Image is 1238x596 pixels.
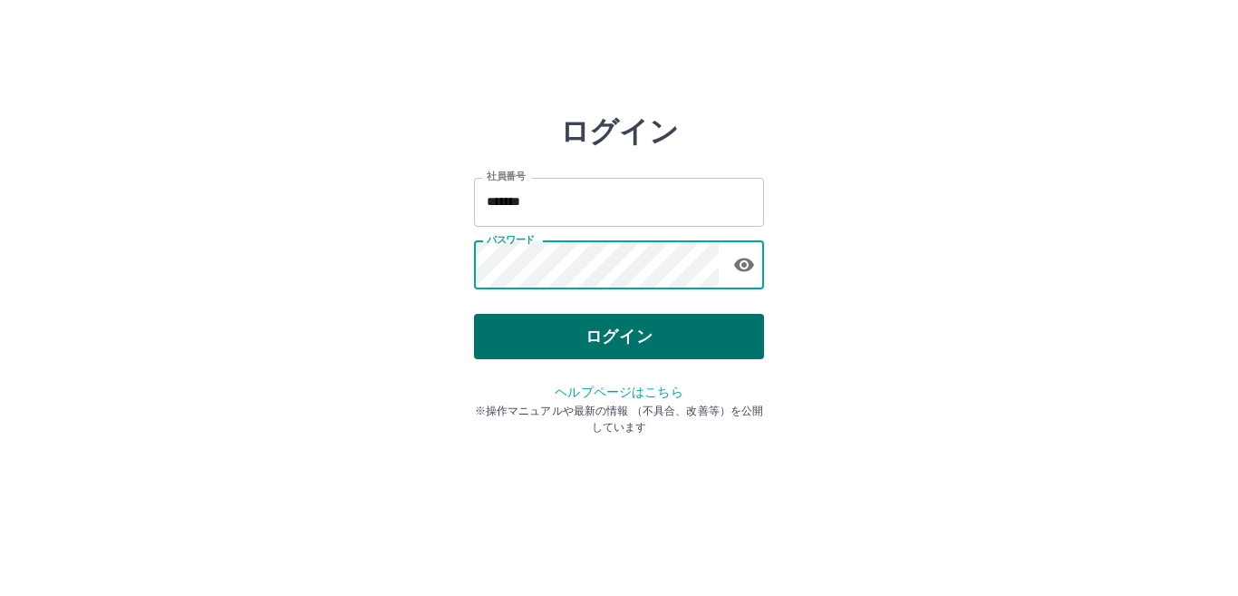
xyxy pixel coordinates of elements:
[560,114,679,149] h2: ログイン
[487,170,525,183] label: 社員番号
[555,385,682,399] a: ヘルプページはこちら
[474,314,764,359] button: ログイン
[487,233,535,247] label: パスワード
[474,403,764,435] p: ※操作マニュアルや最新の情報 （不具合、改善等）を公開しています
